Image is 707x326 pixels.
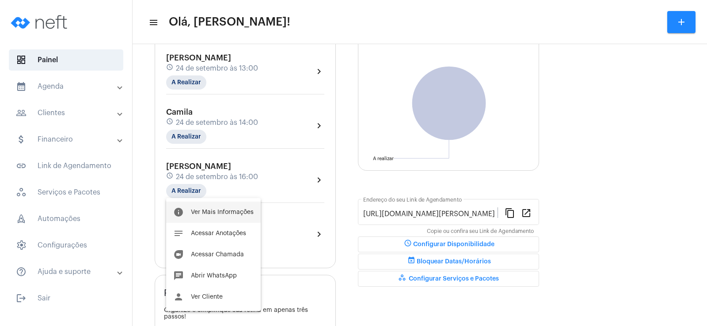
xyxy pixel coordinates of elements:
[191,209,254,215] span: Ver Mais Informações
[191,294,223,300] span: Ver Cliente
[173,292,184,302] mat-icon: person
[173,207,184,217] mat-icon: info
[173,270,184,281] mat-icon: chat
[191,251,244,258] span: Acessar Chamada
[191,273,237,279] span: Abrir WhatsApp
[173,228,184,239] mat-icon: notes
[191,230,246,236] span: Acessar Anotações
[173,249,184,260] mat-icon: duo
